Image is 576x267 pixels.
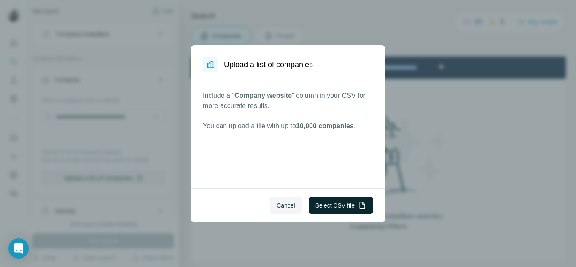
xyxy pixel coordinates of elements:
[203,91,373,111] p: Include a " " column in your CSV for more accurate results.
[127,2,246,20] div: Upgrade plan for full access to Surfe
[270,197,302,214] button: Cancel
[309,197,373,214] button: Select CSV file
[8,238,29,259] div: Open Intercom Messenger
[203,121,373,131] p: You can upload a file with up to .
[296,122,354,129] span: 10,000 companies
[277,201,295,210] span: Cancel
[234,92,292,99] span: Company website
[224,59,313,70] h1: Upload a list of companies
